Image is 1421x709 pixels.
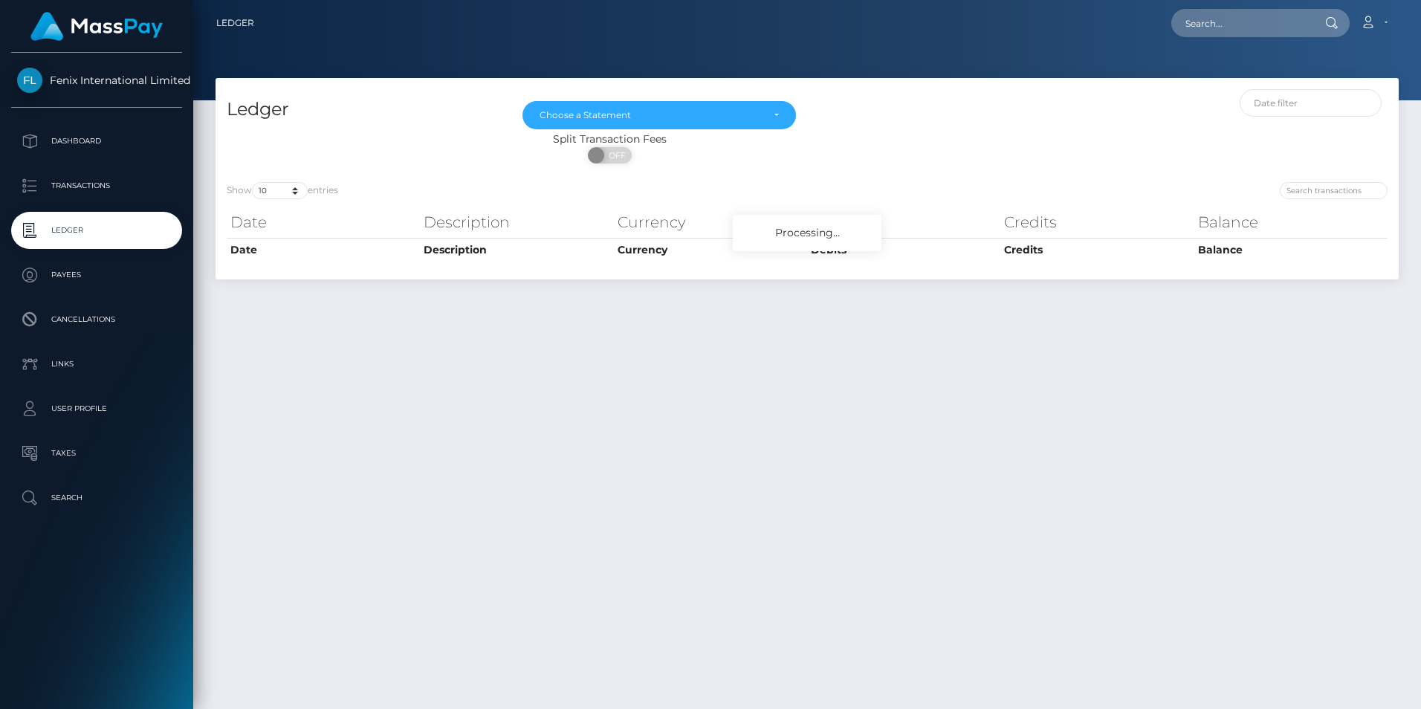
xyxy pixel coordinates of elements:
[11,167,182,204] a: Transactions
[11,212,182,249] a: Ledger
[1000,238,1194,262] th: Credits
[11,301,182,338] a: Cancellations
[252,182,308,199] select: Showentries
[11,123,182,160] a: Dashboard
[30,12,163,41] img: MassPay Logo
[17,219,176,242] p: Ledger
[614,207,807,237] th: Currency
[807,207,1000,237] th: Debits
[1194,207,1388,237] th: Balance
[11,390,182,427] a: User Profile
[17,442,176,464] p: Taxes
[17,398,176,420] p: User Profile
[1194,238,1388,262] th: Balance
[216,132,1004,147] div: Split Transaction Fees
[1171,9,1311,37] input: Search...
[227,182,338,199] label: Show entries
[17,68,42,93] img: Fenix International Limited
[420,238,613,262] th: Description
[733,215,881,251] div: Processing...
[17,264,176,286] p: Payees
[17,175,176,197] p: Transactions
[17,130,176,152] p: Dashboard
[614,238,807,262] th: Currency
[11,479,182,517] a: Search
[522,101,796,129] button: Choose a Statement
[227,238,420,262] th: Date
[17,487,176,509] p: Search
[11,256,182,294] a: Payees
[1280,182,1388,199] input: Search transactions
[1000,207,1194,237] th: Credits
[596,147,633,164] span: OFF
[17,353,176,375] p: Links
[807,238,1000,262] th: Debits
[227,207,420,237] th: Date
[216,7,254,39] a: Ledger
[1240,89,1382,117] input: Date filter
[420,207,613,237] th: Description
[11,346,182,383] a: Links
[17,308,176,331] p: Cancellations
[540,109,762,121] div: Choose a Statement
[11,74,182,87] span: Fenix International Limited
[11,435,182,472] a: Taxes
[227,97,500,123] h4: Ledger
